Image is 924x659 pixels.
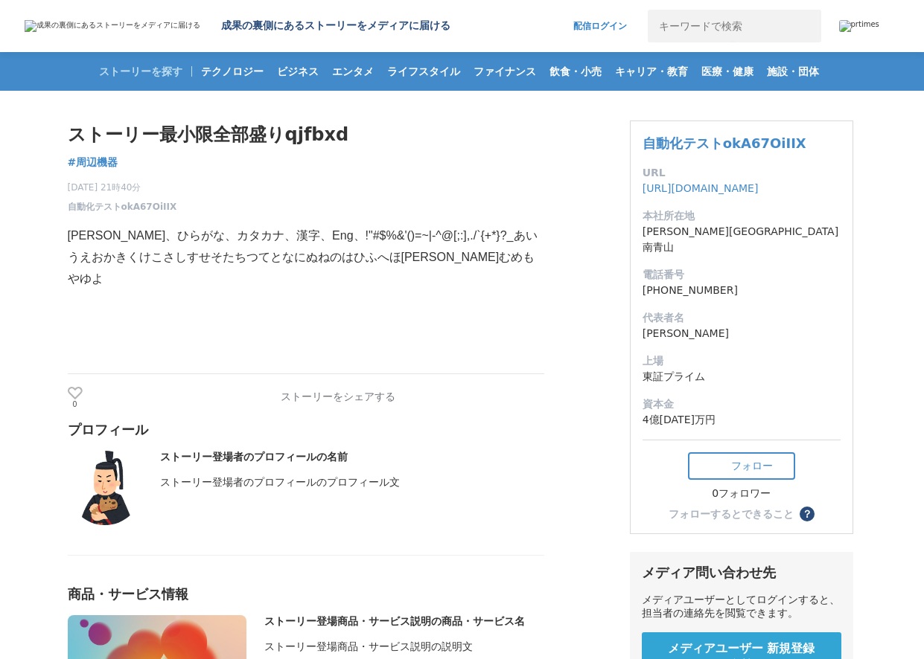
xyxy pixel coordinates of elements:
button: ？ [800,507,815,521]
h1: ストーリー最小限全部盛りqjfbxd [68,120,544,149]
dt: 上場 [643,353,841,369]
span: キャリア・教育 [609,65,694,78]
div: メディアユーザーとしてログインすると、担当者の連絡先を閲覧できます。 [642,594,841,620]
dd: 東証プライム [643,369,841,385]
span: 施設・団体 [761,65,825,78]
a: ライフスタイル [381,52,466,91]
dt: 本社所在地 [643,208,841,224]
dd: 4億[DATE]万円 [643,412,841,428]
a: prtimes [839,20,900,32]
a: 自動化テストokA67OiIIX [643,135,806,151]
span: ？ [802,509,812,519]
p: 0 [68,401,83,408]
div: ストーリー登場商品・サービス説明の商品・サービス名 [264,615,544,629]
a: テクノロジー [195,52,270,91]
span: #周辺機器 [68,155,118,169]
span: テクノロジー [195,65,270,78]
a: 施設・団体 [761,52,825,91]
span: ファイナンス [468,65,542,78]
div: 商品・サービス情報 [68,585,544,603]
a: #周辺機器 [68,155,118,170]
button: 検索 [788,10,821,42]
button: フォロー [688,452,795,480]
span: エンタメ [326,65,380,78]
span: 医療・健康 [695,65,759,78]
div: ストーリー登場者のプロフィールの名前 [160,451,544,464]
dd: [PERSON_NAME][GEOGRAPHIC_DATA]南青山 [643,224,841,255]
div: 0フォロワー [688,487,795,501]
dt: 代表者名 [643,310,841,326]
img: 成果の裏側にあるストーリーをメディアに届ける [25,20,200,32]
span: ビジネス [271,65,325,78]
a: 配信ログイン [558,10,642,42]
h2: 成果の裏側にあるストーリーをメディアに届ける [221,19,450,33]
div: メディア問い合わせ先 [642,564,841,582]
span: [DATE] 21時40分 [68,181,177,194]
a: ファイナンス [468,52,542,91]
img: thumbnail_a8ddbfd0-7906-11f0-b7fa-67be3eb3c7cc.png [68,451,142,525]
span: メディアユーザー 新規登録 [668,641,815,657]
input: キーワードで検索 [648,10,788,42]
dd: [PHONE_NUMBER] [643,283,841,298]
a: 自動化テストokA67OiIIX [68,200,177,213]
p: [PERSON_NAME]、ひらがな、カタカナ、漢字、Eng、!"#$%&'()=~|-^@[;:],./`{+*}?_あいうえおかきくけこさしすせそたちつてとなにぬねのはひふへほ[PERSON... [68,225,544,289]
a: 成果の裏側にあるストーリーをメディアに届ける 成果の裏側にあるストーリーをメディアに届ける [25,19,450,33]
a: キャリア・教育 [609,52,694,91]
a: ビジネス [271,52,325,91]
span: ライフスタイル [381,65,466,78]
span: ストーリー登場者のプロフィールのプロフィール文 [160,476,400,488]
dt: URL [643,165,841,181]
a: 医療・健康 [695,52,759,91]
a: 飲食・小売 [544,52,608,91]
dt: 資本金 [643,396,841,412]
img: prtimes [839,20,879,32]
dd: [PERSON_NAME] [643,326,841,341]
p: ストーリーをシェアする [281,390,395,404]
div: フォローするとできること [669,509,794,519]
span: 飲食・小売 [544,65,608,78]
span: ストーリー登場商品・サービス説明の説明文 [264,640,473,652]
div: プロフィール [68,421,544,439]
dt: 電話番号 [643,267,841,283]
a: [URL][DOMAIN_NAME] [643,182,759,194]
a: エンタメ [326,52,380,91]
